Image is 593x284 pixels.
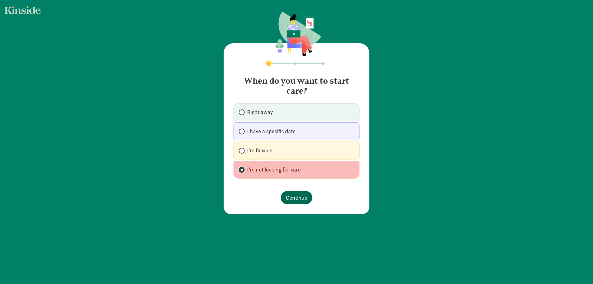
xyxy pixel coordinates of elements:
[247,108,273,116] span: Right away
[286,193,307,202] span: Continue
[281,191,312,204] button: Continue
[247,128,296,135] span: I have a specific date
[233,71,360,96] h4: When do you want to start care?
[247,166,301,173] span: I’m not looking for care
[247,147,272,154] span: I'm flexible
